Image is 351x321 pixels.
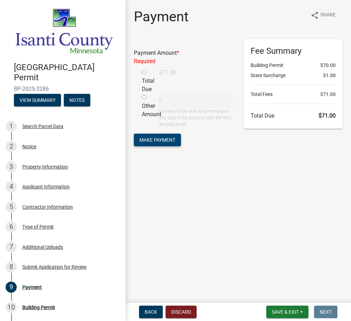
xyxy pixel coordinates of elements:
div: Property Information [22,164,68,169]
button: Save & Exit [266,306,308,318]
div: 7 [6,241,17,253]
div: 5 [6,201,17,212]
div: Type of Permit [22,224,54,229]
div: 6 [6,221,17,232]
span: $71.00 [320,91,336,98]
button: Notes [64,94,90,106]
span: Share [320,11,336,20]
button: Make Payment [134,134,181,146]
div: 3 [6,161,17,172]
span: Save & Exit [272,309,299,315]
div: 1 [6,121,17,132]
div: Notice [22,144,36,149]
h4: [GEOGRAPHIC_DATA] Permit [14,62,120,83]
button: shareShare [305,8,341,22]
div: Search Parcel Data [22,124,63,129]
span: Back [145,309,157,315]
button: Back [139,306,163,318]
h6: Total Due [251,112,336,119]
i: share [311,11,319,20]
div: 4 [6,181,17,192]
div: Building Permit [22,305,55,310]
h6: Fee Summary [251,46,336,56]
span: $70.00 [320,62,336,69]
div: Payment [22,285,42,290]
span: $1.00 [323,72,336,79]
img: Isanti County, Minnesota [14,7,114,55]
button: View Summary [14,94,61,106]
div: 8 [6,261,17,273]
div: Additional Uploads [22,245,63,249]
h1: Payment [134,8,189,25]
div: 10 [6,302,17,313]
span: BP-2025-3286 [14,85,112,92]
div: Required [134,57,233,66]
div: Other Amount [137,94,154,128]
div: Submit Application for Review [22,264,87,269]
wm-modal-confirm: Summary [14,98,61,103]
span: $71.00 [319,112,336,119]
button: Discard [166,306,197,318]
div: Payment Amount [129,49,238,66]
li: State Surcharge [251,72,336,79]
div: Applicant Information [22,184,70,189]
li: Total Fees [251,91,336,98]
div: 2 [6,141,17,152]
span: Make Payment [139,137,175,142]
div: Total Due [137,68,154,94]
div: Contractor Information [22,204,73,209]
li: Building Permit [251,62,336,69]
wm-modal-confirm: Notes [64,98,90,103]
div: 9 [6,282,17,293]
button: Next [314,306,337,318]
span: Next [320,309,332,315]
